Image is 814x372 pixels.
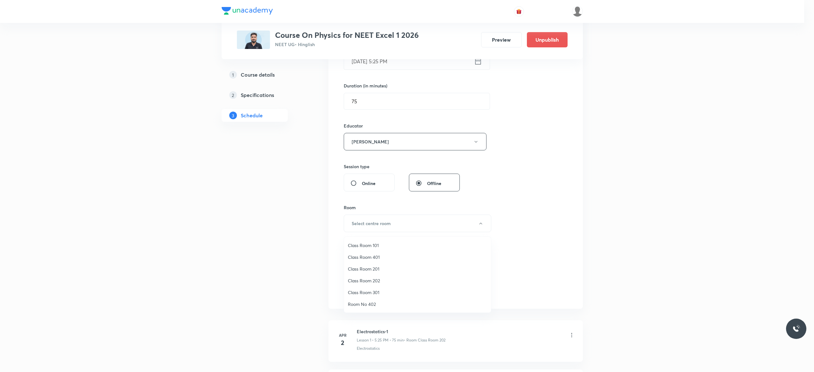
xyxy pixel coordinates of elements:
span: Room No 402 [348,301,487,307]
span: Class Room 401 [348,254,487,260]
span: Class Room 101 [348,242,487,249]
span: Class Room 301 [348,289,487,296]
span: Class Room 201 [348,265,487,272]
span: Class Room 202 [348,277,487,284]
